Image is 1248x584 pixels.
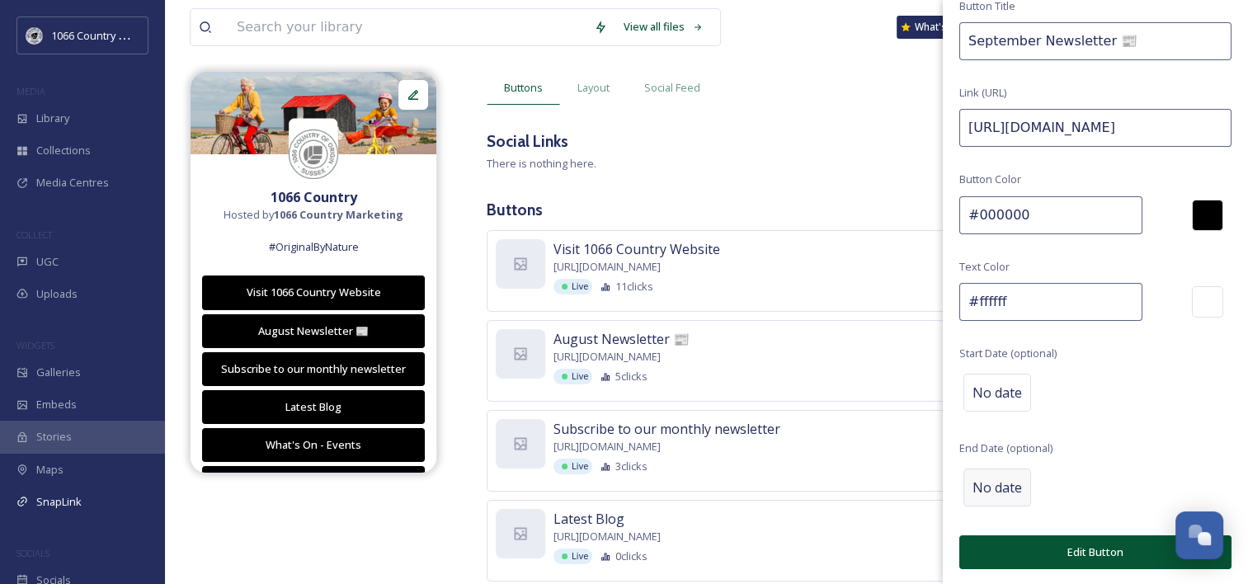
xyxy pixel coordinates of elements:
[553,459,592,474] div: Live
[1175,511,1223,559] button: Open Chat
[553,529,661,544] span: [URL][DOMAIN_NAME]
[26,27,43,44] img: logo_footerstamp.png
[959,535,1232,569] button: Edit Button
[202,390,425,424] button: Latest Blog
[224,207,403,223] span: Hosted by
[577,80,610,96] span: Layout
[972,383,1022,403] span: No date
[274,207,403,222] strong: 1066 Country Marketing
[553,279,592,294] div: Live
[211,437,416,453] div: What's On - Events
[36,397,77,412] span: Embeds
[51,27,167,43] span: 1066 Country Marketing
[289,130,338,179] img: 1066-Brand-stamp-logo-CMYK_Black.jpg
[36,494,82,510] span: SnapLink
[553,239,720,259] span: Visit 1066 Country Website
[16,228,52,241] span: COLLECT
[36,175,109,191] span: Media Centres
[615,11,712,43] a: View all files
[553,419,780,439] span: Subscribe to our monthly newsletter
[644,80,700,96] span: Social Feed
[553,259,661,275] span: [URL][DOMAIN_NAME]
[36,462,64,478] span: Maps
[36,143,91,158] span: Collections
[36,286,78,302] span: Uploads
[553,509,624,529] span: Latest Blog
[211,399,416,415] div: Latest Blog
[959,109,1232,147] input: https://www.snapsea.io
[897,16,979,39] a: What's New
[487,130,568,153] h3: Social Links
[615,459,647,474] span: 3 clicks
[615,369,647,384] span: 5 clicks
[553,549,592,564] div: Live
[202,466,425,500] button: Explore
[16,339,54,351] span: WIDGETS
[959,259,1010,275] span: Text Color
[487,198,1223,222] h3: Buttons
[36,365,81,380] span: Galleries
[36,254,59,270] span: UGC
[972,478,1022,497] span: No date
[959,85,1006,101] span: Link (URL)
[36,111,69,126] span: Library
[553,329,690,349] span: August Newsletter 📰
[202,352,425,386] button: Subscribe to our monthly newsletter
[211,361,416,377] div: Subscribe to our monthly newsletter
[211,323,416,339] div: August Newsletter 📰
[271,188,357,206] strong: 1066 Country
[553,349,661,365] span: [URL][DOMAIN_NAME]
[959,440,1053,456] span: End Date (optional)
[16,85,45,97] span: MEDIA
[504,80,543,96] span: Buttons
[202,428,425,462] button: What's On - Events
[191,72,436,154] img: 8e325216-6ed2-4809-9dd7-808347e40cfb.jpg
[202,276,425,309] button: Visit 1066 Country Website
[36,429,72,445] span: Stories
[959,346,1057,361] span: Start Date (optional)
[959,22,1232,60] input: My Link
[553,369,592,384] div: Live
[269,239,359,255] span: #OriginalByNature
[202,314,425,348] button: August Newsletter 📰
[211,285,416,300] div: Visit 1066 Country Website
[615,279,652,294] span: 11 clicks
[959,172,1021,187] span: Button Color
[487,156,596,171] span: There is nothing here.
[615,549,647,564] span: 0 clicks
[228,9,586,45] input: Search your library
[16,547,49,559] span: SOCIALS
[553,439,661,454] span: [URL][DOMAIN_NAME]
